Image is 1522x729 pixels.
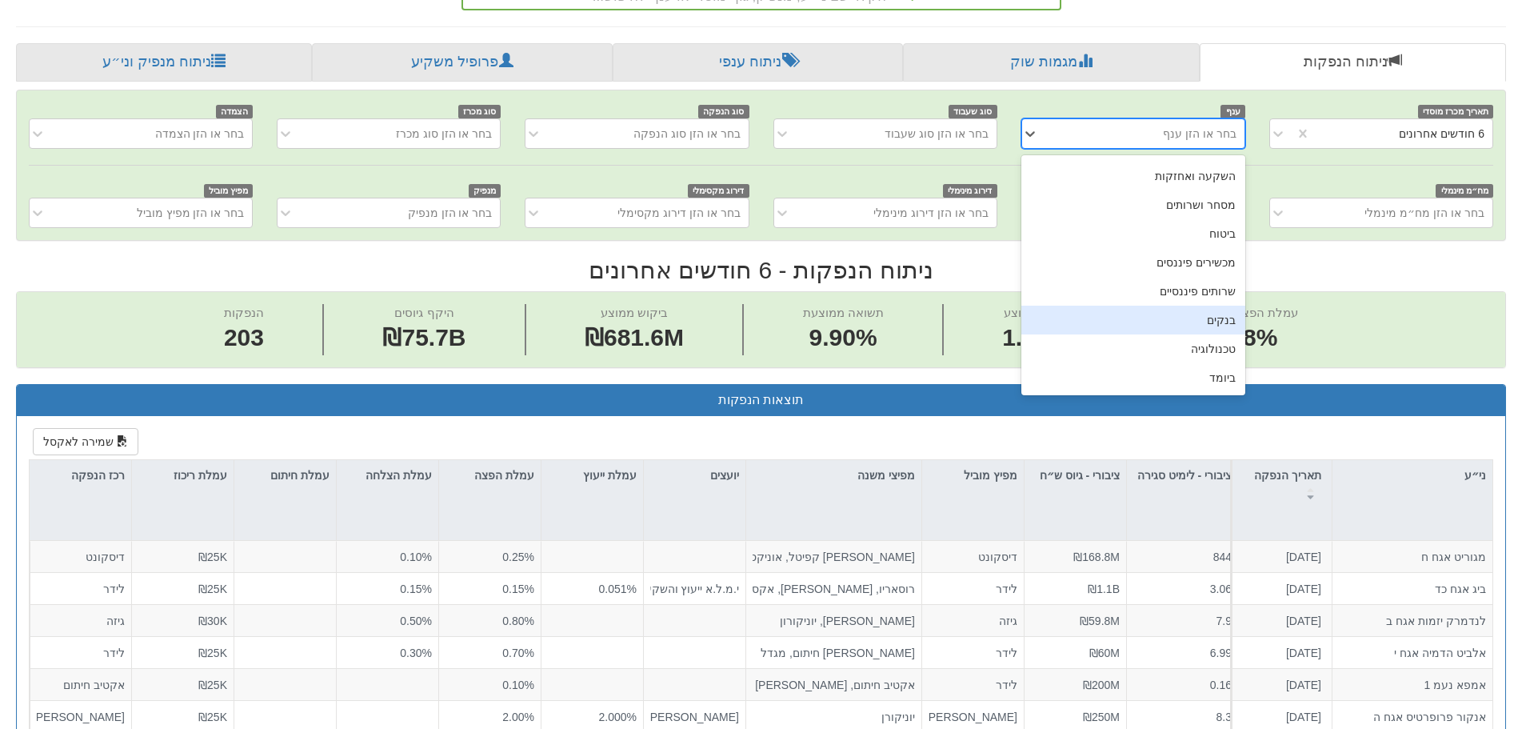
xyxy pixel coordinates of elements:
[1089,646,1120,659] span: ₪60M
[922,460,1024,491] div: מפיץ מוביל
[1021,363,1245,392] div: ביומד
[445,612,534,628] div: 0.80%
[1339,644,1486,660] div: אלביט הדמיה אגח י
[198,551,227,563] span: ₪25K
[37,549,125,565] div: דיסקונט
[650,708,739,724] div: [PERSON_NAME] קפיטל
[1021,334,1245,363] div: טכנולוגיה
[541,460,643,491] div: עמלת ייעוץ
[198,710,227,723] span: ₪25K
[445,580,534,596] div: 0.15%
[1237,580,1321,596] div: [DATE]
[1127,460,1238,509] div: ציבורי - לימיט סגירה
[746,460,921,491] div: מפיצי משנה
[29,393,1493,407] h3: תוצאות הנפקות
[1399,126,1484,142] div: 6 חודשים אחרונים
[929,644,1017,660] div: לידר
[458,105,501,118] span: סוג מכרז
[224,321,264,355] span: 203
[929,612,1017,628] div: גיזה
[1339,708,1486,724] div: אנקור פרופרטיס אגח ה
[224,306,264,319] span: הנפקות
[1073,551,1120,563] span: ₪168.8M
[929,580,1017,596] div: לידר
[949,105,997,118] span: סוג שעבוד
[1339,676,1486,692] div: אמפא נעמ 1
[155,126,245,142] div: בחר או הזן הצמדה
[548,580,637,596] div: 0.051%
[1083,678,1120,691] span: ₪200M
[343,580,432,596] div: 0.15%
[1083,710,1120,723] span: ₪250M
[1237,612,1321,628] div: [DATE]
[803,306,884,319] span: תשואה ממוצעת
[1339,612,1486,628] div: לנדמרק יזמות אגח ב
[1080,614,1120,627] span: ₪59.8M
[1021,162,1245,190] div: השקעה ואחזקות
[1200,43,1506,82] a: ניתוח הנפקות
[1237,708,1321,724] div: [DATE]
[1133,676,1232,692] div: 0.16
[1232,460,1332,509] div: תאריך הנפקה
[33,428,138,455] button: שמירה לאקסל
[37,676,125,692] div: אקטיב חיתום
[396,126,493,142] div: בחר או הזן סוג מכרז
[1339,580,1486,596] div: ביג אגח כד
[1133,644,1232,660] div: 6.99
[1220,105,1245,118] span: ענף
[688,184,749,198] span: דירוג מקסימלי
[337,460,438,491] div: עמלת הצלחה
[382,324,465,350] span: ₪75.7B
[1163,126,1236,142] div: בחר או הזן ענף
[445,549,534,565] div: 0.25%
[601,306,668,319] span: ביקוש ממוצע
[1436,184,1493,198] span: מח״מ מינמלי
[1364,205,1484,221] div: בחר או הזן מח״מ מינמלי
[343,644,432,660] div: 0.30%
[548,708,637,724] div: 2.000%
[198,582,227,595] span: ₪25K
[445,644,534,660] div: 0.70%
[613,43,903,82] a: ניתוח ענפי
[1237,644,1321,660] div: [DATE]
[873,205,989,221] div: בחר או הזן דירוג מינימלי
[1021,277,1245,306] div: שרותים פיננסיים
[445,708,534,724] div: 2.00%
[37,644,125,660] div: לידר
[198,646,227,659] span: ₪25K
[37,708,125,724] div: [PERSON_NAME]
[753,549,915,565] div: [PERSON_NAME] קפיטל, אוניקס, אי בי אי, אקסטרה מייל, יוניקורן
[37,612,125,628] div: גיזה
[1021,306,1245,334] div: בנקים
[943,184,997,198] span: דירוג מינימלי
[198,614,227,627] span: ₪30K
[343,612,432,628] div: 0.50%
[16,257,1506,283] h2: ניתוח הנפקות - 6 חודשים אחרונים
[650,580,739,596] div: י.מ.ל.א ייעוץ והשקעות בע"מ
[753,708,915,724] div: יוניקורן
[343,549,432,565] div: 0.10%
[394,306,453,319] span: היקף גיוסים
[1237,676,1321,692] div: [DATE]
[753,580,915,596] div: רוסאריו, [PERSON_NAME], אקסימוס, יוניקורן, אלפא ביתא
[1339,549,1486,565] div: מגוריט אגח ח
[445,676,534,692] div: 0.10%
[198,678,227,691] span: ₪25K
[1332,460,1492,491] div: ני״ע
[216,105,254,118] span: הצמדה
[132,460,234,491] div: עמלת ריכוז
[312,43,613,82] a: פרופיל משקיע
[1133,580,1232,596] div: 3.06
[753,676,915,692] div: אקטיב חיתום, [PERSON_NAME]
[698,105,749,118] span: סוג הנפקה
[644,460,745,491] div: יועצים
[16,43,312,82] a: ניתוח מנפיק וני״ע
[803,321,884,355] span: 9.90%
[1025,460,1126,509] div: ציבורי - גיוס ש״ח
[1021,248,1245,277] div: מכשירים פיננסים
[1133,612,1232,628] div: 7.9
[1021,190,1245,219] div: מסחר ושרותים
[137,205,245,221] div: בחר או הזן מפיץ מוביל
[753,612,915,628] div: [PERSON_NAME], יוניקורון
[1002,321,1070,355] span: 1.75%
